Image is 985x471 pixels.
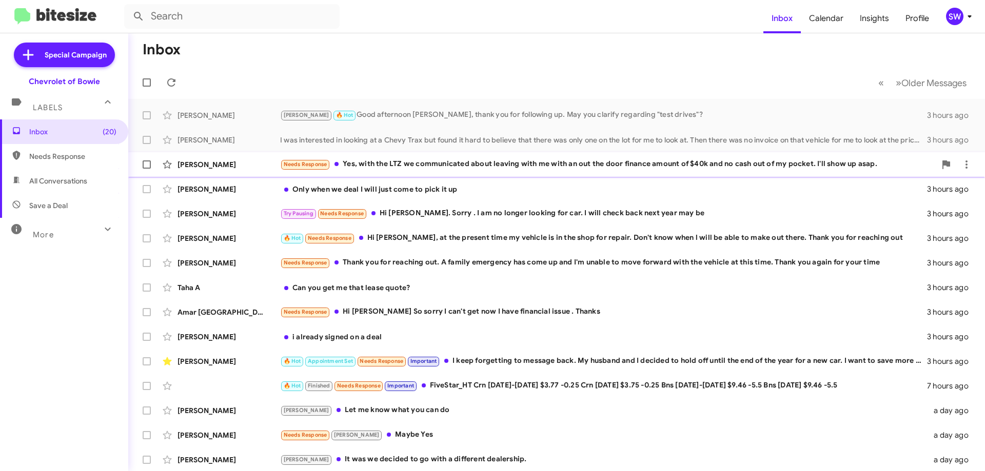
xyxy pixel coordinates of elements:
div: [PERSON_NAME] [178,184,280,194]
div: [PERSON_NAME] [178,258,280,268]
span: Needs Response [284,161,327,168]
div: a day ago [928,455,977,465]
div: Taha A [178,282,280,293]
span: [PERSON_NAME] [284,456,329,463]
span: » [896,76,901,89]
div: i already signed on a deal [280,332,927,342]
span: Needs Response [284,309,327,315]
div: [PERSON_NAME] [178,405,280,416]
a: Calendar [801,4,852,33]
div: [PERSON_NAME] [178,110,280,120]
span: Needs Response [29,151,116,161]
div: 3 hours ago [927,233,977,243]
div: Hi [PERSON_NAME]. Sorry . I am no longer looking for car. I will check back next year may be [280,208,927,219]
span: Older Messages [901,77,967,89]
div: 3 hours ago [927,332,977,342]
div: 3 hours ago [927,282,977,293]
span: 🔥 Hot [336,112,353,118]
span: Special Campaign [45,50,107,60]
div: Only when we deal I will just come to pick it up [280,184,927,194]
span: « [878,76,884,89]
span: 🔥 Hot [284,358,301,364]
a: Inbox [763,4,801,33]
div: 3 hours ago [927,258,977,268]
div: 3 hours ago [927,356,977,366]
span: [PERSON_NAME] [284,112,329,118]
span: Important [387,382,414,389]
span: Inbox [29,127,116,137]
div: Chevrolet of Bowie [29,76,100,87]
span: Needs Response [320,210,364,217]
div: [PERSON_NAME] [178,430,280,440]
div: Thank you for reaching out. A family emergency has come up and I'm unable to move forward with th... [280,257,927,269]
input: Search [124,4,340,29]
div: [PERSON_NAME] [178,233,280,243]
div: Hi [PERSON_NAME] So sorry I can't get now I have financial issue . Thanks [280,306,927,318]
nav: Page navigation example [873,72,973,93]
span: [PERSON_NAME] [334,432,380,438]
div: 3 hours ago [927,110,977,120]
a: Special Campaign [14,43,115,67]
div: 3 hours ago [927,209,977,219]
div: It was we decided to go with a different dealership. [280,454,928,465]
div: Can you get me that lease quote? [280,282,927,293]
a: Profile [897,4,937,33]
span: Save a Deal [29,200,68,211]
div: Yes, with the LTZ we communicated about leaving with me with an out the door finance amount of $4... [280,158,936,170]
div: 3 hours ago [927,184,977,194]
span: Needs Response [284,432,327,438]
div: 7 hours ago [927,381,977,391]
div: Good afternoon [PERSON_NAME], thank you for following up. May you clarify regarding "test drives"? [280,109,927,121]
span: All Conversations [29,176,87,186]
span: Needs Response [360,358,403,364]
div: [PERSON_NAME] [178,159,280,170]
span: Labels [33,103,63,112]
span: 🔥 Hot [284,382,301,389]
span: Important [410,358,437,364]
div: a day ago [928,430,977,440]
div: Let me know what you can do [280,404,928,416]
div: [PERSON_NAME] [178,209,280,219]
span: Needs Response [284,259,327,266]
div: a day ago [928,405,977,416]
div: Hi [PERSON_NAME], at the present time my vehicle is in the shop for repair. Don't know when l wil... [280,232,927,244]
div: SW [946,8,963,25]
span: Finished [308,382,330,389]
span: Try Pausing [284,210,313,217]
div: [PERSON_NAME] [178,356,280,366]
button: SW [937,8,974,25]
button: Previous [872,72,890,93]
span: (20) [103,127,116,137]
span: Needs Response [308,235,351,241]
div: [PERSON_NAME] [178,455,280,465]
div: [PERSON_NAME] [178,135,280,145]
div: Amar [GEOGRAPHIC_DATA] [178,307,280,317]
a: Insights [852,4,897,33]
span: [PERSON_NAME] [284,407,329,414]
div: [PERSON_NAME] [178,332,280,342]
div: I was interested in looking at a Chevy Trax but found it hard to believe that there was only one ... [280,135,927,145]
div: FiveStar_HT Crn [DATE]-[DATE] $3.77 -0.25 Crn [DATE] $3.75 -0.25 Bns [DATE]-[DATE] $9.46 -5.5 Bns... [280,380,927,392]
span: Appointment Set [308,358,353,364]
button: Next [890,72,973,93]
div: 3 hours ago [927,135,977,145]
h1: Inbox [143,42,181,58]
div: 3 hours ago [927,307,977,317]
span: Needs Response [337,382,381,389]
div: Maybe Yes [280,429,928,441]
div: I keep forgetting to message back. My husband and I decided to hold off until the end of the year... [280,355,927,367]
span: 🔥 Hot [284,235,301,241]
span: More [33,230,54,239]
